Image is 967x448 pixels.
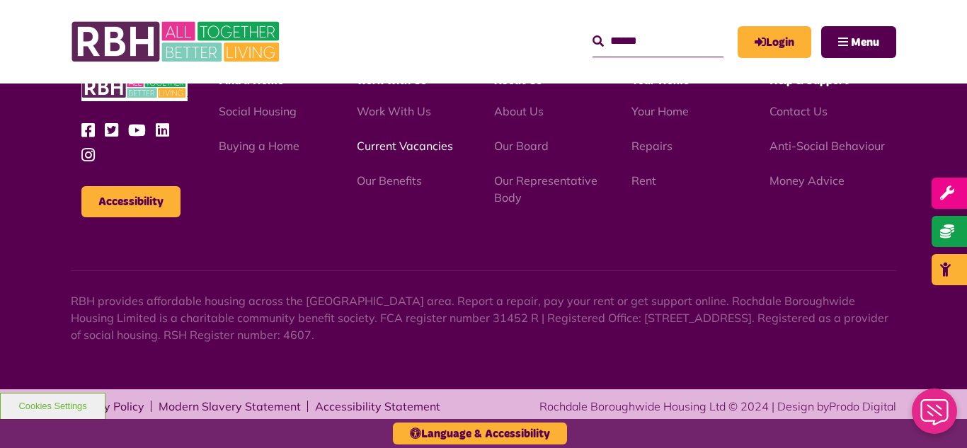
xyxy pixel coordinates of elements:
a: Accessibility Statement [315,401,440,412]
a: Our Board [494,139,549,153]
input: Search [593,26,723,57]
a: Privacy Policy [71,401,144,412]
a: Our Representative Body [494,173,597,205]
iframe: Netcall Web Assistant for live chat [903,384,967,448]
span: Menu [851,37,879,48]
a: Current Vacancies [357,139,453,153]
a: Contact Us [769,104,828,118]
a: Buying a Home [219,139,299,153]
a: About Us [494,104,544,118]
a: MyRBH [738,26,811,58]
a: Modern Slavery Statement - open in a new tab [159,401,301,412]
a: Rent [631,173,656,188]
a: Social Housing - open in a new tab [219,104,297,118]
a: Your Home [631,104,689,118]
a: Anti-Social Behaviour [769,139,885,153]
button: Navigation [821,26,896,58]
a: Work With Us [357,104,431,118]
a: Repairs [631,139,673,153]
a: Prodo Digital - open in a new tab [829,399,896,413]
a: Money Advice [769,173,845,188]
p: RBH provides affordable housing across the [GEOGRAPHIC_DATA] area. Report a repair, pay your rent... [71,292,896,343]
img: RBH [71,14,283,69]
div: Rochdale Boroughwide Housing Ltd © 2024 | Design by [539,398,896,415]
button: Language & Accessibility [393,423,567,444]
img: RBH [81,74,188,101]
button: Accessibility [81,186,181,217]
a: Our Benefits [357,173,422,188]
